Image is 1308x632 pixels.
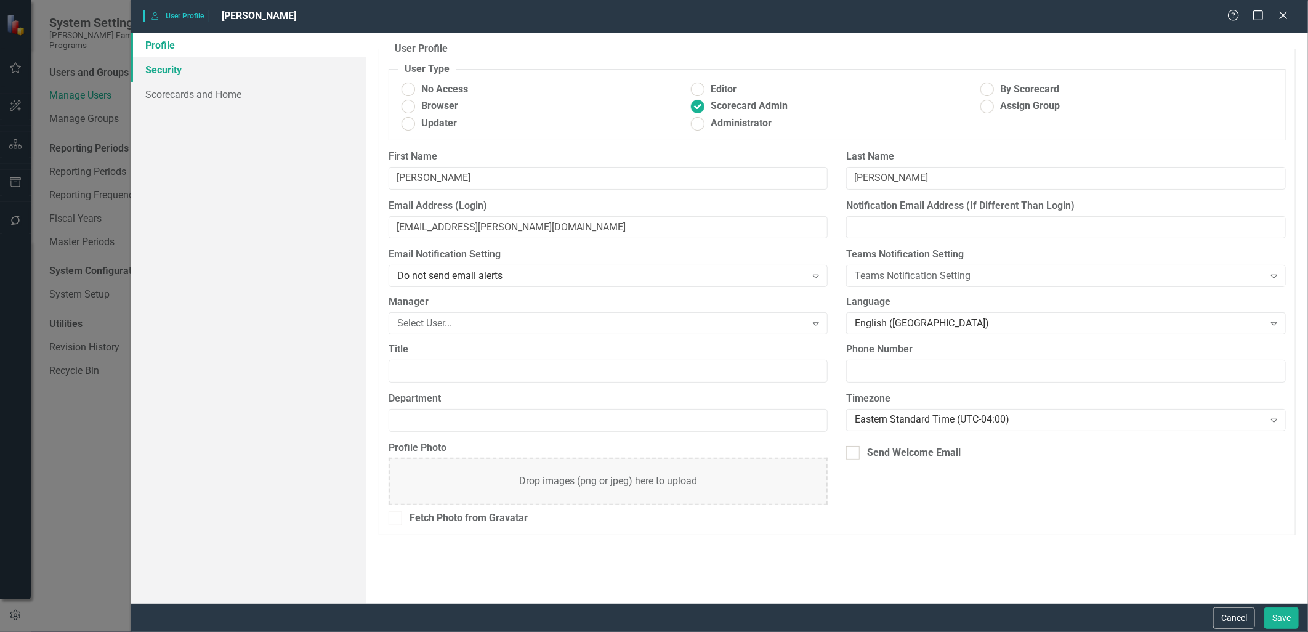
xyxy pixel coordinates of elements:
div: Eastern Standard Time (UTC-04:00) [855,413,1264,427]
div: English ([GEOGRAPHIC_DATA]) [855,317,1264,331]
label: Last Name [846,150,1286,164]
label: Profile Photo [389,441,828,455]
label: Manager [389,295,828,309]
a: Security [131,57,366,82]
a: Profile [131,33,366,57]
label: Email Notification Setting [389,248,828,262]
label: Language [846,295,1286,309]
label: Timezone [846,392,1286,406]
span: Editor [711,83,737,97]
label: First Name [389,150,828,164]
div: Drop images (png or jpeg) here to upload [519,474,697,488]
button: Cancel [1213,607,1255,629]
span: By Scorecard [1000,83,1059,97]
span: [PERSON_NAME] [222,10,296,22]
span: Updater [421,116,457,131]
label: Department [389,392,828,406]
legend: User Type [398,62,456,76]
div: Teams Notification Setting [855,269,1264,283]
span: Browser [421,99,458,113]
span: Scorecard Admin [711,99,788,113]
label: Title [389,342,828,357]
span: User Profile [143,10,209,22]
label: Phone Number [846,342,1286,357]
span: No Access [421,83,468,97]
a: Scorecards and Home [131,82,366,107]
label: Email Address (Login) [389,199,828,213]
span: Administrator [711,116,772,131]
label: Teams Notification Setting [846,248,1286,262]
legend: User Profile [389,42,454,56]
span: Assign Group [1000,99,1060,113]
div: Fetch Photo from Gravatar [410,511,528,525]
div: Do not send email alerts [397,269,806,283]
label: Notification Email Address (If Different Than Login) [846,199,1286,213]
button: Save [1264,607,1299,629]
div: Send Welcome Email [867,446,961,460]
div: Select User... [397,317,806,331]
